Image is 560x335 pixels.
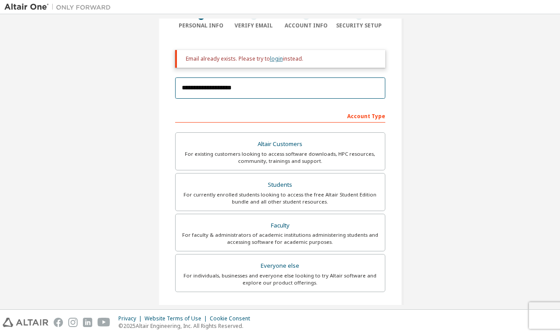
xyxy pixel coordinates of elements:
div: Verify Email [227,22,280,29]
div: Students [181,179,380,191]
img: altair_logo.svg [3,318,48,327]
a: login [270,55,283,62]
img: instagram.svg [68,318,78,327]
div: Website Terms of Use [145,315,210,322]
div: Privacy [118,315,145,322]
div: For existing customers looking to access software downloads, HPC resources, community, trainings ... [181,150,380,165]
div: For individuals, businesses and everyone else looking to try Altair software and explore our prod... [181,272,380,286]
img: facebook.svg [54,318,63,327]
div: Security Setup [333,22,385,29]
div: Account Type [175,108,385,123]
div: For currently enrolled students looking to access the free Altair Student Edition bundle and all ... [181,191,380,205]
div: Faculty [181,219,380,232]
div: For faculty & administrators of academic institutions administering students and accessing softwa... [181,231,380,246]
div: Everyone else [181,260,380,272]
img: linkedin.svg [83,318,92,327]
img: Altair One [4,3,115,12]
div: Personal Info [175,22,228,29]
div: Cookie Consent [210,315,255,322]
div: Account Info [280,22,333,29]
div: Email already exists. Please try to instead. [186,55,378,62]
img: youtube.svg [98,318,110,327]
p: © 2025 Altair Engineering, Inc. All Rights Reserved. [118,322,255,330]
div: Altair Customers [181,138,380,150]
